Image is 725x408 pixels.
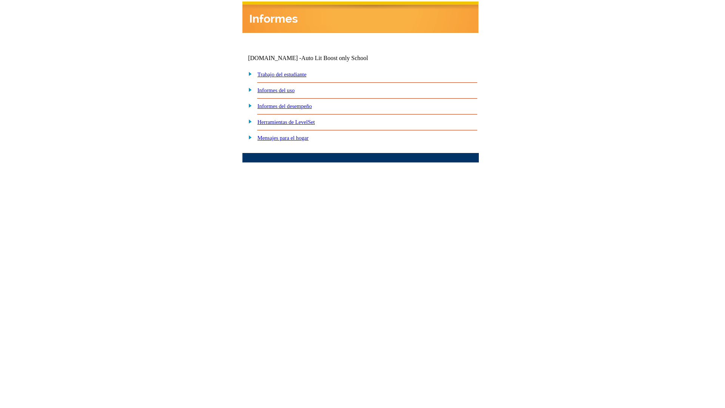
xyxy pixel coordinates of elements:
[258,71,307,77] a: Trabajo del estudiante
[258,119,315,125] a: Herramientas de LevelSet
[258,87,295,93] a: Informes del uso
[301,55,368,61] nobr: Auto Lit Boost only School
[258,135,309,141] a: Mensajes para el hogar
[244,134,252,141] img: plus.gif
[244,86,252,93] img: plus.gif
[242,2,478,33] img: header
[248,55,387,62] td: [DOMAIN_NAME] -
[244,102,252,109] img: plus.gif
[244,70,252,77] img: plus.gif
[258,103,312,109] a: Informes del desempeño
[244,118,252,125] img: plus.gif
